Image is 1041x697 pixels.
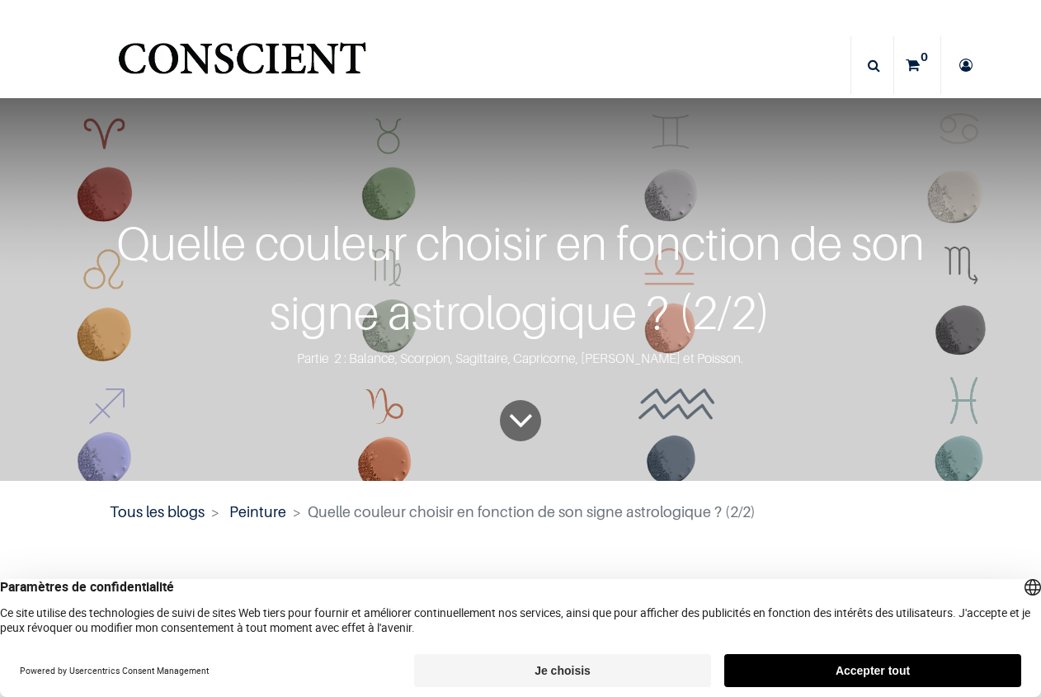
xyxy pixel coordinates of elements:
span: Quelle couleur choisir en fonction de son signe astrologique ? (2/2) [308,503,756,520]
a: Peinture [229,503,286,520]
sup: 0 [916,49,932,65]
div: Partie 2 : Balance, Scorpion, Sagittaire, Capricorne, [PERSON_NAME] et Poisson. [64,347,977,370]
a: 0 [894,36,940,94]
img: Conscient [115,33,370,98]
nav: fil d'Ariane [110,501,930,523]
a: To blog content [500,400,541,441]
a: Logo of Conscient [115,33,370,98]
i: To blog content [507,388,533,455]
a: Tous les blogs [110,503,205,520]
div: Quelle couleur choisir en fonction de son signe astrologique ? (2/2) [64,209,977,347]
